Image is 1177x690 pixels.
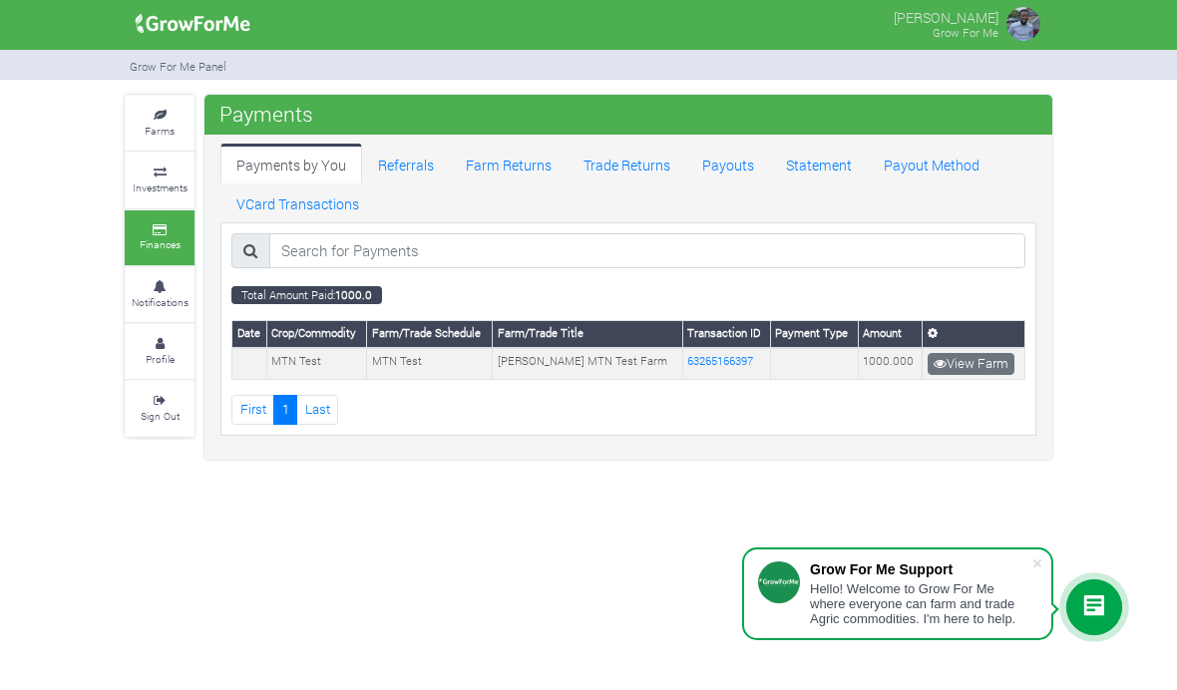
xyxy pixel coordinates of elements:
[141,409,180,423] small: Sign Out
[125,324,195,379] a: Profile
[1003,4,1043,44] img: growforme image
[125,267,195,322] a: Notifications
[132,295,189,309] small: Notifications
[928,353,1014,375] a: View Farm
[145,124,175,138] small: Farms
[858,348,923,380] td: 1000.000
[810,561,1031,577] div: Grow For Me Support
[568,144,686,183] a: Trade Returns
[687,353,753,368] a: 63265166397
[231,395,274,424] a: First
[686,144,770,183] a: Payouts
[273,395,297,424] a: 1
[335,287,372,302] b: 1000.0
[133,180,188,194] small: Investments
[367,348,493,380] td: MTN Test
[269,233,1025,269] input: Search for Payments
[868,144,995,183] a: Payout Method
[214,94,318,134] span: Payments
[125,381,195,436] a: Sign Out
[140,237,181,251] small: Finances
[129,4,257,44] img: growforme image
[146,352,175,366] small: Profile
[493,320,683,347] th: Farm/Trade Title
[266,348,367,380] td: MTN Test
[125,153,195,207] a: Investments
[220,182,375,222] a: VCard Transactions
[367,320,493,347] th: Farm/Trade Schedule
[125,96,195,151] a: Farms
[266,320,367,347] th: Crop/Commodity
[858,320,923,347] th: Amount
[296,395,338,424] a: Last
[362,144,450,183] a: Referrals
[810,581,1031,626] div: Hello! Welcome to Grow For Me where everyone can farm and trade Agric commodities. I'm here to help.
[232,320,267,347] th: Date
[933,25,998,40] small: Grow For Me
[682,320,770,347] th: Transaction ID
[770,144,868,183] a: Statement
[894,4,998,28] p: [PERSON_NAME]
[130,59,226,74] small: Grow For Me Panel
[450,144,568,183] a: Farm Returns
[220,144,362,183] a: Payments by You
[231,286,382,304] small: Total Amount Paid:
[231,395,1025,424] nav: Page Navigation
[125,210,195,265] a: Finances
[770,320,858,347] th: Payment Type
[493,348,683,380] td: [PERSON_NAME] MTN Test Farm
